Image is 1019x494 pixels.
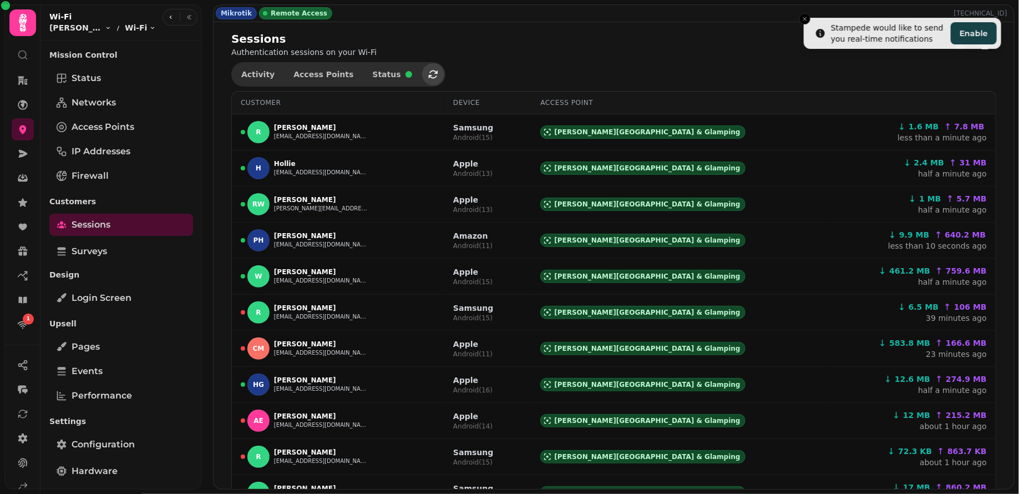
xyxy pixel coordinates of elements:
[274,168,368,177] button: [EMAIL_ADDRESS][DOMAIN_NAME]
[49,191,193,211] p: Customers
[955,121,985,132] span: 7.8
[954,9,1012,18] p: [TECHNICAL_ID]
[453,314,493,322] p: Android ( 15 )
[49,140,193,163] a: IP Addresses
[12,314,34,336] a: 1
[971,411,987,420] span: MB
[554,380,740,389] span: [PERSON_NAME][GEOGRAPHIC_DATA] & Glamping
[72,145,130,158] span: IP Addresses
[453,458,493,467] p: Android ( 15 )
[968,122,984,131] span: MB
[274,231,368,240] p: [PERSON_NAME]
[49,214,193,236] a: Sessions
[917,447,932,456] span: KB
[285,63,362,85] button: Access Points
[453,205,493,214] p: Android ( 13 )
[453,122,493,133] p: Samsung
[971,158,987,167] span: MB
[971,303,987,311] span: MB
[72,72,101,85] span: Status
[453,98,523,107] div: Device
[946,337,987,349] span: 166.6
[49,67,193,89] a: Status
[914,411,930,420] span: MB
[232,63,283,85] button: Activity
[254,417,263,425] span: AE
[946,410,987,421] span: 215.2
[831,22,946,44] div: Stampede would like to send you real-time notifications
[241,98,435,107] div: Customer
[928,158,944,167] span: MB
[971,266,987,275] span: MB
[274,240,368,249] button: [EMAIL_ADDRESS][DOMAIN_NAME]
[274,123,368,132] p: [PERSON_NAME]
[216,7,257,19] div: Mikrotik
[274,484,368,493] p: [PERSON_NAME]
[72,291,131,305] span: Login screen
[554,200,740,209] span: [PERSON_NAME][GEOGRAPHIC_DATA] & Glamping
[954,301,987,312] span: 106
[49,360,193,382] a: Events
[49,460,193,482] a: Hardware
[274,412,368,421] p: [PERSON_NAME]
[945,229,986,240] span: 640.2
[49,22,156,33] nav: breadcrumb
[125,22,156,33] button: Wi-Fi
[49,240,193,263] a: Surveys
[72,365,103,378] span: Events
[914,483,930,492] span: MB
[453,169,493,178] p: Android ( 13 )
[453,278,493,286] p: Android ( 15 )
[554,308,740,317] span: [PERSON_NAME][GEOGRAPHIC_DATA] & Glamping
[72,120,134,134] span: Access Points
[920,422,987,431] a: about 1 hour ago
[913,230,929,239] span: MB
[914,266,930,275] span: MB
[453,483,493,494] p: Samsung
[364,63,421,85] button: Status
[453,133,493,142] p: Android ( 15 )
[926,350,987,359] a: 23 minutes ago
[274,312,368,321] button: [EMAIL_ADDRESS][DOMAIN_NAME]
[453,266,493,278] p: Apple
[889,337,930,349] span: 583.8
[889,265,930,276] span: 461.2
[274,349,368,357] button: [EMAIL_ADDRESS][DOMAIN_NAME]
[919,193,941,204] span: 1
[920,458,987,467] a: about 1 hour ago
[946,374,987,385] span: 274.9
[274,304,368,312] p: [PERSON_NAME]
[274,385,368,394] button: [EMAIL_ADDRESS][DOMAIN_NAME]
[256,453,261,461] span: R
[909,121,939,132] span: 1.6
[453,447,493,458] p: Samsung
[49,11,156,22] h2: Wi-Fi
[49,433,193,456] a: Configuration
[274,132,368,141] button: [EMAIL_ADDRESS][DOMAIN_NAME]
[49,287,193,309] a: Login screen
[947,446,987,457] span: 863.7
[255,273,262,280] span: W
[918,205,987,214] a: half a minute ago
[72,169,109,183] span: Firewall
[971,375,987,384] span: MB
[914,339,930,347] span: MB
[49,265,193,285] p: Design
[49,45,193,65] p: Mission Control
[49,22,111,33] button: [PERSON_NAME][GEOGRAPHIC_DATA] & Glamping
[946,482,987,493] span: 860.2
[554,344,740,353] span: [PERSON_NAME][GEOGRAPHIC_DATA] & Glamping
[922,303,939,311] span: MB
[453,194,493,205] p: Apple
[453,241,493,250] p: Android ( 11 )
[271,9,327,18] span: Remote Access
[554,236,740,245] span: [PERSON_NAME][GEOGRAPHIC_DATA] & Glamping
[453,230,493,241] p: Amazon
[72,245,107,258] span: Surveys
[49,165,193,187] a: Firewall
[914,157,944,168] span: 2.4
[274,340,368,349] p: [PERSON_NAME]
[898,133,987,142] a: less than a minute ago
[274,421,368,430] button: [EMAIL_ADDRESS][DOMAIN_NAME]
[925,194,941,203] span: MB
